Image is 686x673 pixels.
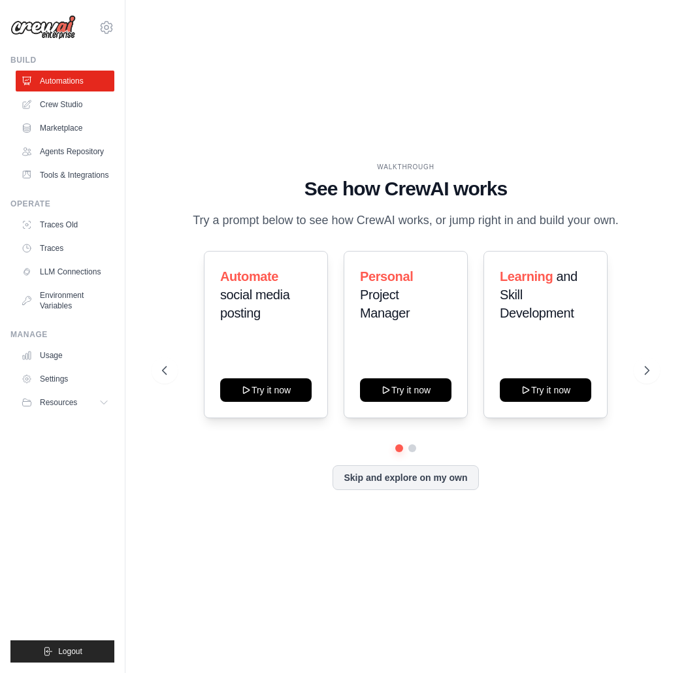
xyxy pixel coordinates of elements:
div: Manage [10,329,114,340]
h1: See how CrewAI works [162,177,649,201]
span: Resources [40,397,77,408]
iframe: Chat Widget [621,610,686,673]
img: Logo [10,15,76,40]
a: LLM Connections [16,261,114,282]
div: Build [10,55,114,65]
a: Tools & Integrations [16,165,114,186]
a: Marketplace [16,118,114,139]
a: Settings [16,369,114,389]
button: Skip and explore on my own [333,465,478,490]
a: Crew Studio [16,94,114,115]
span: and Skill Development [500,269,578,320]
span: social media posting [220,287,289,320]
span: Automate [220,269,278,284]
a: Agents Repository [16,141,114,162]
button: Try it now [220,378,312,402]
span: Project Manager [360,287,410,320]
button: Resources [16,392,114,413]
a: Traces Old [16,214,114,235]
span: Learning [500,269,553,284]
a: Environment Variables [16,285,114,316]
a: Usage [16,345,114,366]
button: Logout [10,640,114,663]
a: Automations [16,71,114,91]
a: Traces [16,238,114,259]
div: WALKTHROUGH [162,162,649,172]
button: Try it now [500,378,591,402]
div: Operate [10,199,114,209]
p: Try a prompt below to see how CrewAI works, or jump right in and build your own. [186,211,625,230]
span: Logout [58,646,82,657]
button: Try it now [360,378,451,402]
span: Personal [360,269,413,284]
